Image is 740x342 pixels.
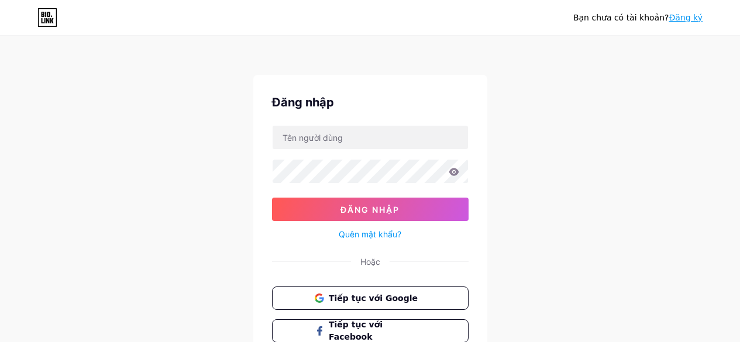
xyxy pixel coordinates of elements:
[272,198,469,221] button: Đăng nhập
[272,286,469,310] button: Tiếp tục với Google
[360,257,380,267] font: Hoặc
[329,293,418,303] font: Tiếp tục với Google
[669,13,703,22] a: Đăng ký
[339,229,401,239] font: Quên mật khẩu?
[329,320,383,341] font: Tiếp tục với Facebook
[339,228,401,240] a: Quên mật khẩu?
[573,13,669,22] font: Bạn chưa có tài khoản?
[273,126,468,149] input: Tên người dùng
[340,205,400,215] font: Đăng nhập
[272,95,334,109] font: Đăng nhập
